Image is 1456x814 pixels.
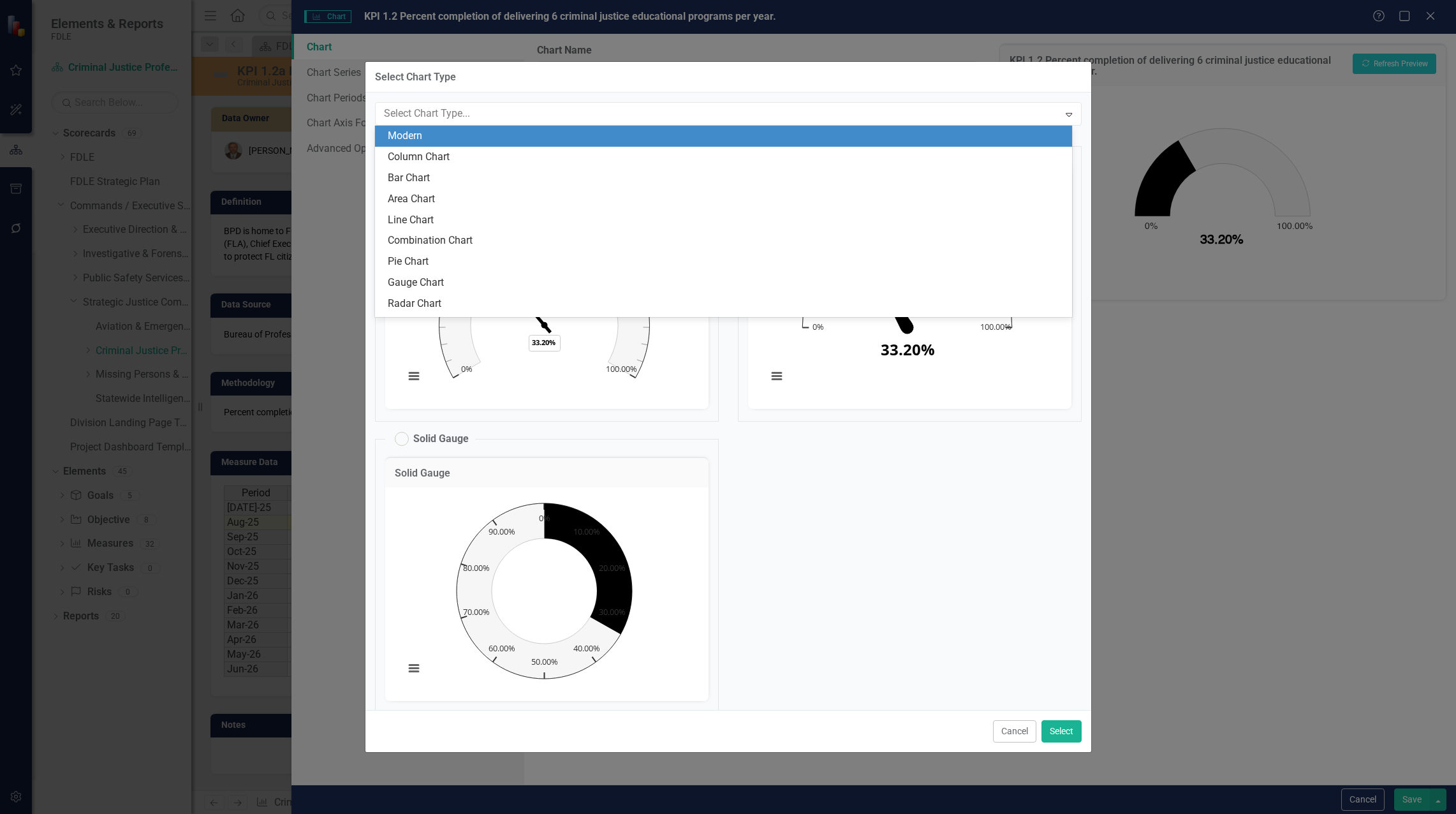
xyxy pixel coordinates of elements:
[398,497,696,688] div: Chart. Highcharts interactive chart.
[532,337,555,347] text: 33.20%
[388,297,1064,311] div: Radar Chart
[813,320,824,332] text: 0%
[405,660,423,677] button: View chart menu, Chart
[993,720,1036,743] button: Cancel
[599,607,626,618] text: 30.00%
[388,192,1064,207] div: Area Chart
[573,642,599,654] text: 40.00%
[398,497,691,688] svg: Interactive chart
[462,562,489,573] text: 80.00%
[531,656,557,667] text: 50.00%
[388,276,1064,290] div: Gauge Chart
[881,339,935,360] text: 33.20%
[573,526,599,538] text: 10.00%
[388,129,1064,144] div: Modern
[395,432,469,446] label: Solid Gauge
[395,468,699,479] h3: Solid Gauge
[489,526,515,538] text: 90.00%
[599,562,626,573] text: 20.00%
[1041,720,1082,743] button: Select
[388,233,1064,248] div: Combination Chart
[375,71,456,83] div: Select Chart Type
[388,171,1064,186] div: Bar Chart
[388,213,1064,228] div: Line Chart
[544,503,632,634] path: 33.2. Total % Completion of 6 Criminal Justice Programs .
[461,362,473,374] text: 0%
[606,362,637,374] text: 100.00%
[489,642,515,654] text: 60.00%
[768,367,786,385] button: View chart menu, Chart
[462,607,489,618] text: 70.00%
[405,367,423,385] button: View chart menu, Chart
[388,255,1064,269] div: Pie Chart
[388,150,1064,165] div: Column Chart
[980,320,1011,332] text: 100.00%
